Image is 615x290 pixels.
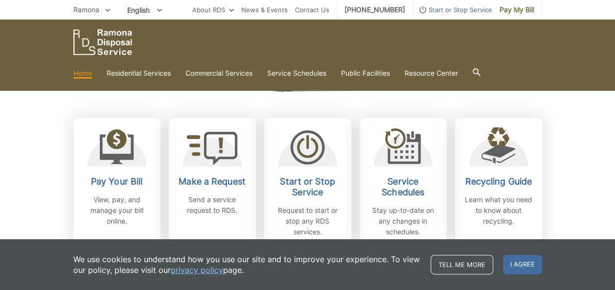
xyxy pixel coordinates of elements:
[192,4,234,15] a: About RDS
[455,118,542,247] a: Recycling Guide Learn what you need to know about recycling.
[120,2,169,18] span: English
[73,29,132,55] a: EDCD logo. Return to the homepage.
[73,68,92,79] a: Home
[81,194,153,227] p: View, pay, and manage your bill online.
[176,176,249,187] h2: Make a Request
[171,265,223,275] a: privacy policy
[500,4,534,15] span: Pay My Bill
[73,5,99,14] span: Ramona
[73,118,160,247] a: Pay Your Bill View, pay, and manage your bill online.
[185,68,252,79] a: Commercial Services
[169,118,256,247] a: Make a Request Send a service request to RDS.
[341,68,390,79] a: Public Facilities
[367,176,439,198] h2: Service Schedules
[107,68,171,79] a: Residential Services
[367,205,439,237] p: Stay up-to-date on any changes in schedules.
[462,176,535,187] h2: Recycling Guide
[272,205,344,237] p: Request to start or stop any RDS services.
[272,176,344,198] h2: Start or Stop Service
[267,68,326,79] a: Service Schedules
[503,255,542,274] span: I agree
[241,4,288,15] a: News & Events
[176,194,249,216] p: Send a service request to RDS.
[295,4,329,15] a: Contact Us
[405,68,458,79] a: Resource Center
[462,194,535,227] p: Learn what you need to know about recycling.
[81,176,153,187] h2: Pay Your Bill
[431,255,493,274] a: Tell me more
[360,118,447,247] a: Service Schedules Stay up-to-date on any changes in schedules.
[73,254,421,275] p: We use cookies to understand how you use our site and to improve your experience. To view our pol...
